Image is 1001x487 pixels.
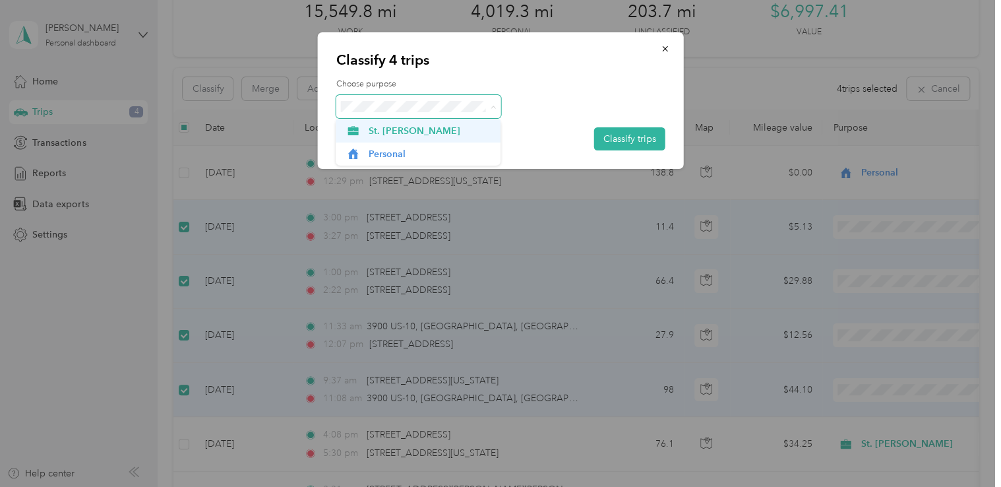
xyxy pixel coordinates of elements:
button: Classify trips [594,127,665,150]
span: Personal [369,147,491,161]
label: Choose purpose [336,79,665,90]
p: Classify 4 trips [336,51,665,69]
span: St. [PERSON_NAME] [369,124,491,138]
iframe: Everlance-gr Chat Button Frame [927,413,1001,487]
